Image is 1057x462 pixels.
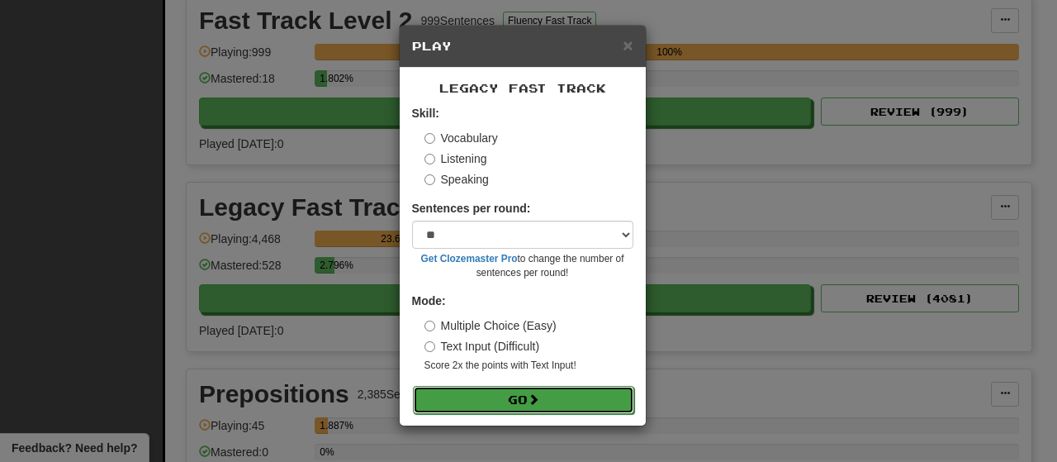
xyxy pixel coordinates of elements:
[424,341,435,352] input: Text Input (Difficult)
[412,107,439,120] strong: Skill:
[424,174,435,185] input: Speaking
[412,294,446,307] strong: Mode:
[424,133,435,144] input: Vocabulary
[412,252,633,280] small: to change the number of sentences per round!
[421,253,518,264] a: Get Clozemaster Pro
[424,154,435,164] input: Listening
[424,130,498,146] label: Vocabulary
[623,36,633,54] button: Close
[623,36,633,55] span: ×
[424,338,540,355] label: Text Input (Difficult)
[424,171,489,188] label: Speaking
[439,81,606,95] span: Legacy Fast Track
[424,150,487,167] label: Listening
[424,321,435,331] input: Multiple Choice (Easy)
[413,386,634,414] button: Go
[424,317,557,334] label: Multiple Choice (Easy)
[412,38,633,55] h5: Play
[412,200,531,217] label: Sentences per round:
[424,359,633,373] small: Score 2x the points with Text Input !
